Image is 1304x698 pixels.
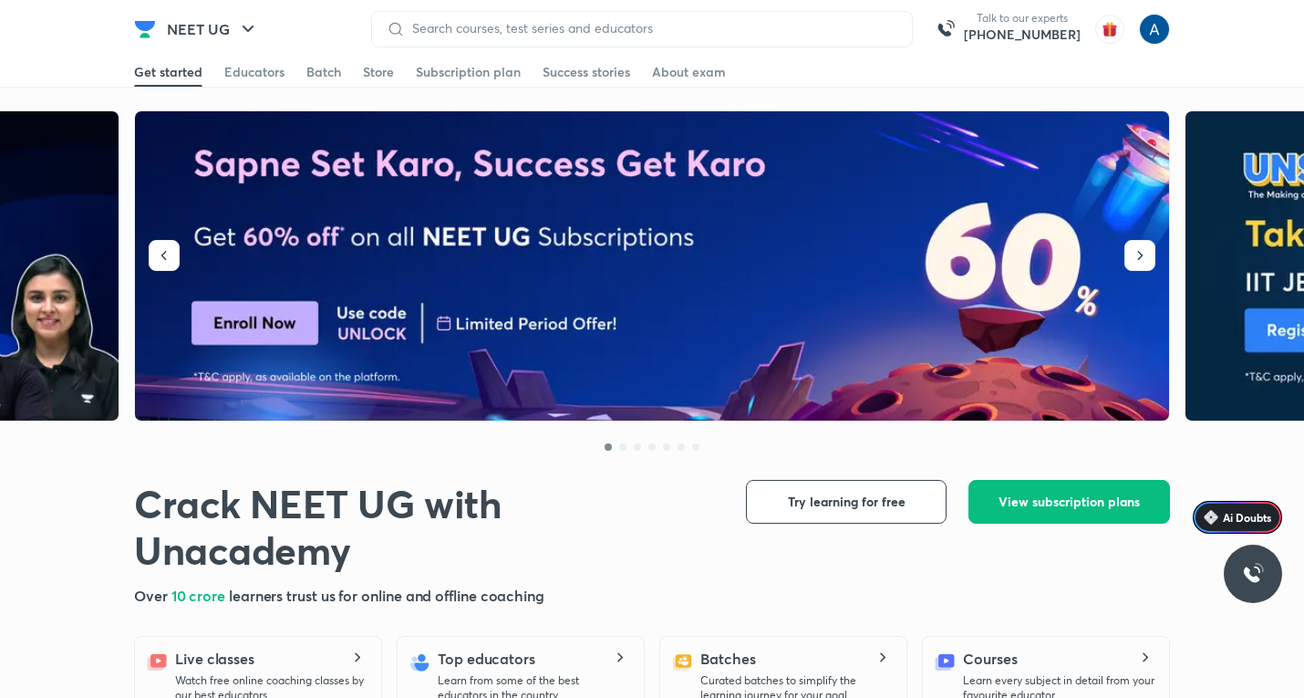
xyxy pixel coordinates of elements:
[416,57,521,87] a: Subscription plan
[964,26,1081,44] a: [PHONE_NUMBER]
[405,21,897,36] input: Search courses, test series and educators
[543,63,630,81] div: Success stories
[134,586,171,605] span: Over
[788,493,906,511] span: Try learning for free
[363,57,394,87] a: Store
[224,63,285,81] div: Educators
[652,57,726,87] a: About exam
[306,57,341,87] a: Batch
[700,648,755,670] h5: Batches
[1242,563,1264,585] img: ttu
[134,63,202,81] div: Get started
[968,480,1170,524] button: View subscription plans
[134,480,717,574] h1: Crack NEET UG with Unacademy
[964,11,1081,26] p: Talk to our experts
[999,493,1140,511] span: View subscription plans
[1204,510,1218,525] img: Icon
[224,57,285,87] a: Educators
[1193,501,1282,534] a: Ai Doubts
[1223,510,1271,525] span: Ai Doubts
[652,63,726,81] div: About exam
[438,648,535,670] h5: Top educators
[1095,15,1124,44] img: avatar
[229,586,544,605] span: learners trust us for online and offline coaching
[134,18,156,40] img: Company Logo
[363,63,394,81] div: Store
[156,11,270,47] button: NEET UG
[175,648,254,670] h5: Live classes
[963,648,1017,670] h5: Courses
[1139,14,1170,45] img: Anees Ahmed
[306,63,341,81] div: Batch
[746,480,947,524] button: Try learning for free
[134,57,202,87] a: Get started
[416,63,521,81] div: Subscription plan
[171,586,229,605] span: 10 crore
[927,11,964,47] img: call-us
[543,57,630,87] a: Success stories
